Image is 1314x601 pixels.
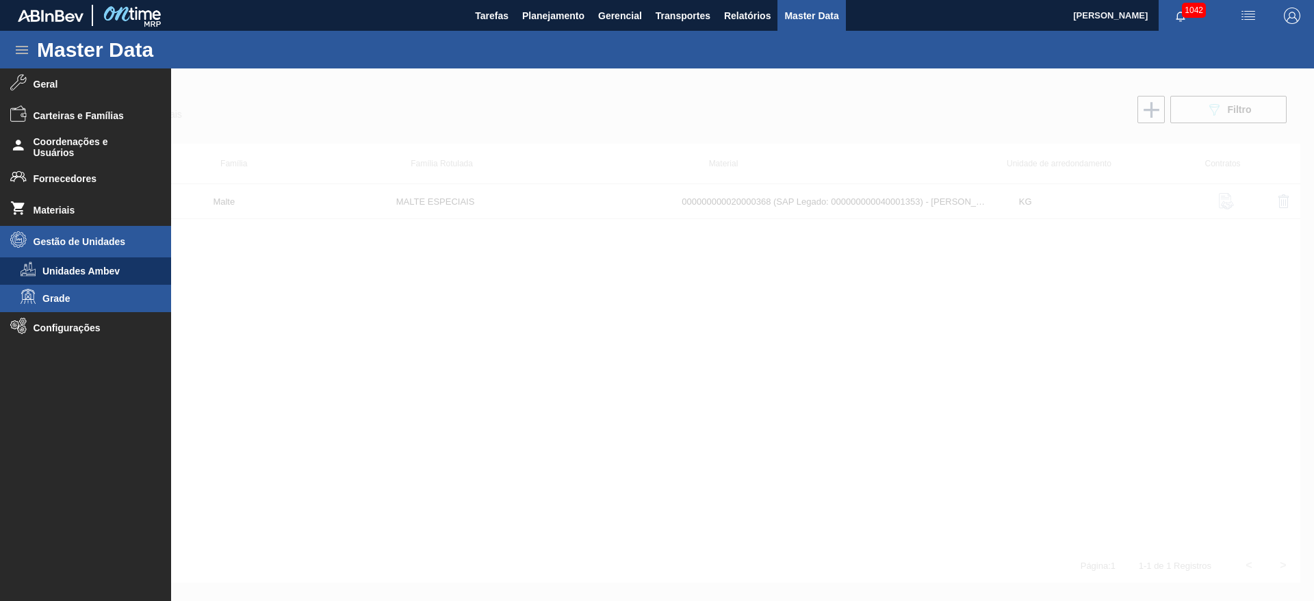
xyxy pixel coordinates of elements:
span: Gestão de Unidades [34,236,146,247]
span: Coordenações e Usuários [34,136,146,158]
span: Unidades Ambev [42,266,148,277]
span: Fornecedores [34,173,146,184]
span: Configurações [34,322,146,333]
img: TNhmsLtSVTkK8tSr43FrP2fwEKptu5GPRR3wAAAABJRU5ErkJggg== [18,10,83,22]
span: Tarefas [475,8,508,24]
span: Master Data [784,8,838,24]
img: Logout [1284,8,1300,24]
span: Materiais [34,205,146,216]
span: Transportes [656,8,710,24]
img: userActions [1240,8,1257,24]
span: Grade [42,293,148,304]
h1: Master Data [37,42,280,57]
span: Planejamento [522,8,584,24]
span: Gerencial [598,8,642,24]
span: Relatórios [724,8,771,24]
button: Notificações [1159,6,1202,25]
span: Carteiras e Famílias [34,110,146,121]
span: Geral [34,79,146,90]
span: 1042 [1182,3,1206,18]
